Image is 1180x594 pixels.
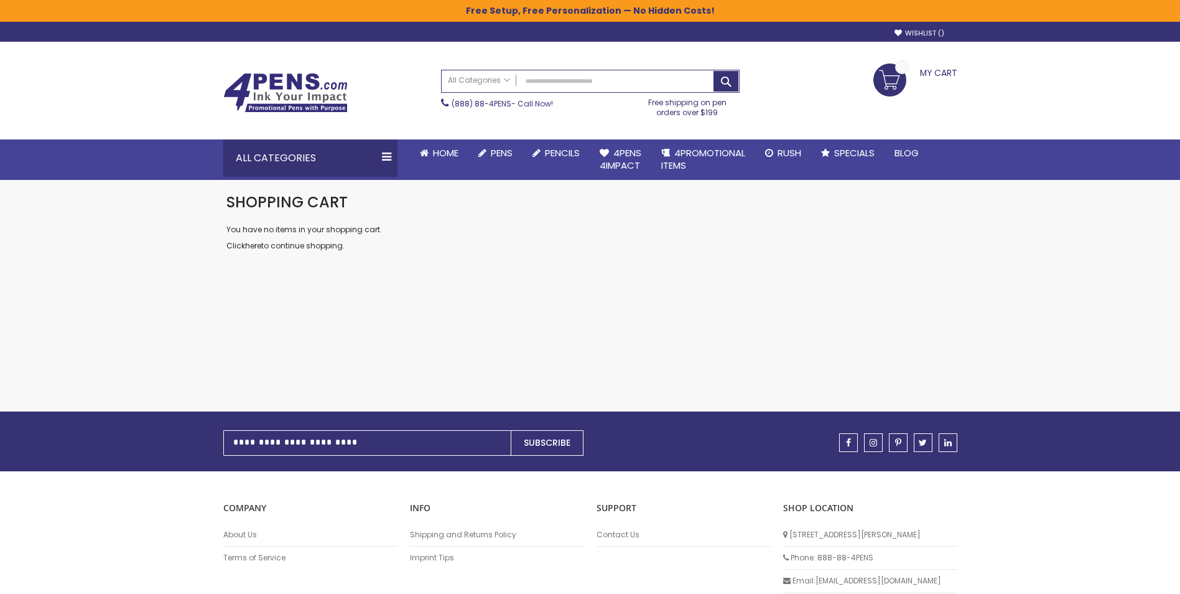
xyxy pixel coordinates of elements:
[889,433,908,452] a: pinterest
[834,146,875,159] span: Specials
[245,240,261,251] a: here
[811,139,885,167] a: Specials
[944,438,952,447] span: linkedin
[846,438,851,447] span: facebook
[545,146,580,159] span: Pencils
[661,146,745,172] span: 4PROMOTIONAL ITEMS
[894,146,919,159] span: Blog
[448,75,510,85] span: All Categories
[635,93,740,118] div: Free shipping on pen orders over $199
[864,433,883,452] a: instagram
[914,433,932,452] a: twitter
[226,225,954,235] p: You have no items in your shopping cart.
[223,139,397,177] div: All Categories
[895,438,901,447] span: pinterest
[939,433,957,452] a: linkedin
[410,530,584,540] a: Shipping and Returns Policy
[590,139,651,180] a: 4Pens4impact
[226,192,348,212] span: Shopping Cart
[783,547,957,570] li: Phone: 888-88-4PENS
[410,139,468,167] a: Home
[778,146,801,159] span: Rush
[410,553,584,563] a: Imprint Tips
[433,146,458,159] span: Home
[919,438,927,447] span: twitter
[442,70,516,91] a: All Categories
[597,530,771,540] a: Contact Us
[885,139,929,167] a: Blog
[600,146,641,172] span: 4Pens 4impact
[223,73,348,113] img: 4Pens Custom Pens and Promotional Products
[223,530,397,540] a: About Us
[783,524,957,547] li: [STREET_ADDRESS][PERSON_NAME]
[870,438,877,447] span: instagram
[452,98,511,109] a: (888) 88-4PENS
[226,241,954,251] p: Click to continue shopping.
[452,98,553,109] span: - Call Now!
[468,139,523,167] a: Pens
[523,139,590,167] a: Pencils
[223,502,397,514] p: COMPANY
[783,502,957,514] p: SHOP LOCATION
[511,430,583,456] button: Subscribe
[597,502,771,514] p: Support
[410,502,584,514] p: INFO
[491,146,513,159] span: Pens
[894,29,944,38] a: Wishlist
[783,570,957,593] li: Email: [EMAIL_ADDRESS][DOMAIN_NAME]
[651,139,755,180] a: 4PROMOTIONALITEMS
[839,433,858,452] a: facebook
[524,436,570,449] span: Subscribe
[755,139,811,167] a: Rush
[223,553,397,563] a: Terms of Service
